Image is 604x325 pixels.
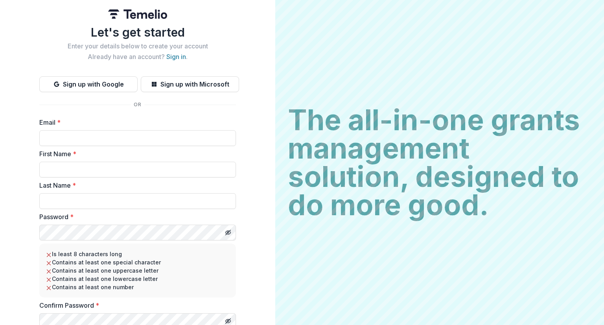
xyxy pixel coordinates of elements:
[39,53,236,61] h2: Already have an account? .
[141,76,239,92] button: Sign up with Microsoft
[46,258,230,266] li: Contains at least one special character
[39,76,138,92] button: Sign up with Google
[39,212,231,222] label: Password
[39,181,231,190] label: Last Name
[39,25,236,39] h1: Let's get started
[46,250,230,258] li: Is least 8 characters long
[39,42,236,50] h2: Enter your details below to create your account
[46,283,230,291] li: Contains at least one number
[46,266,230,275] li: Contains at least one uppercase letter
[39,118,231,127] label: Email
[166,53,186,61] a: Sign in
[46,275,230,283] li: Contains at least one lowercase letter
[222,226,234,239] button: Toggle password visibility
[39,149,231,159] label: First Name
[39,301,231,310] label: Confirm Password
[108,9,167,19] img: Temelio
